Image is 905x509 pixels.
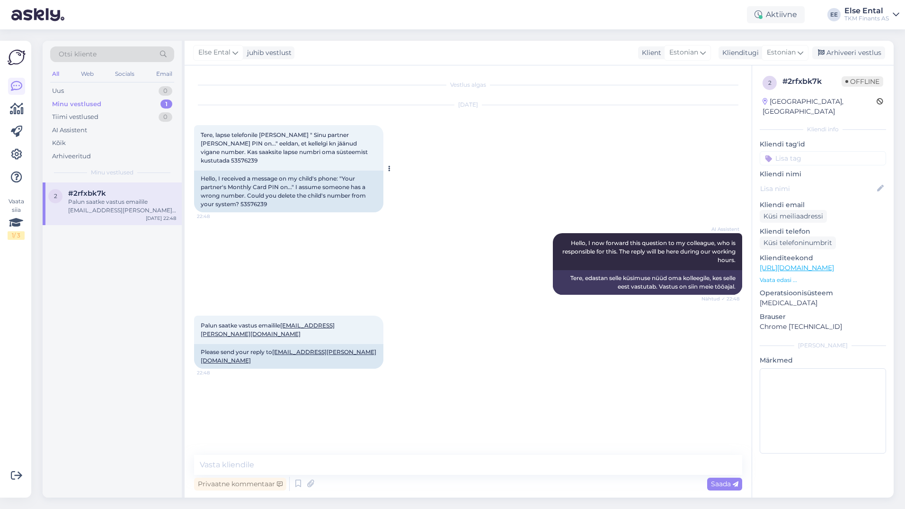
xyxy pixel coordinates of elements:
p: [MEDICAL_DATA] [760,298,886,308]
p: Kliendi tag'id [760,139,886,149]
div: [GEOGRAPHIC_DATA], [GEOGRAPHIC_DATA] [763,97,877,117]
div: Socials [113,68,136,80]
span: Minu vestlused [91,168,133,177]
span: Else Ental [198,47,231,58]
div: Hello, I received a message on my child's phone: "Your partner's Monthly Card PIN on..." I assume... [194,171,383,212]
div: Arhiveeri vestlus [812,46,885,59]
p: Kliendi email [760,200,886,210]
span: 2 [768,79,772,86]
span: #2rfxbk7k [68,189,106,198]
a: Else EntalTKM Finants AS [844,7,899,22]
div: Email [154,68,174,80]
span: Offline [842,76,883,87]
div: [PERSON_NAME] [760,341,886,350]
input: Lisa tag [760,151,886,165]
a: [URL][DOMAIN_NAME] [760,264,834,272]
div: # 2rfxbk7k [782,76,842,87]
div: Vaata siia [8,197,25,240]
div: Kõik [52,138,66,148]
div: Else Ental [844,7,889,15]
div: 0 [159,112,172,122]
div: Küsi meiliaadressi [760,210,827,223]
div: Kliendi info [760,125,886,134]
span: Estonian [767,47,796,58]
p: Vaata edasi ... [760,276,886,284]
div: Küsi telefoninumbrit [760,236,836,249]
div: AI Assistent [52,126,87,135]
span: Saada [711,480,738,488]
p: Märkmed [760,355,886,365]
p: Kliendi telefon [760,227,886,236]
div: 0 [159,86,172,96]
span: 22:48 [197,369,232,376]
div: Arhiveeritud [52,152,91,161]
div: juhib vestlust [243,48,292,58]
span: Hello, I now forward this question to my colleague, who is responsible for this. The reply will b... [562,239,737,264]
div: Minu vestlused [52,100,101,109]
div: Aktiivne [747,6,805,23]
div: Web [79,68,96,80]
div: [DATE] 22:48 [146,215,176,222]
div: Palun saatke vastus emailile [EMAIL_ADDRESS][PERSON_NAME][DOMAIN_NAME] [68,198,176,215]
span: 2 [54,192,57,200]
div: All [50,68,61,80]
span: Estonian [669,47,698,58]
div: Vestlus algas [194,81,742,89]
span: Otsi kliente [59,49,97,59]
span: Tere, lapse telefonile [PERSON_NAME] " Sinu partner [PERSON_NAME] PIN on..." eeldan, et kellelgi ... [201,131,369,164]
div: Privaatne kommentaar [194,478,286,491]
div: [DATE] [194,100,742,109]
div: Please send your reply to [194,344,383,369]
p: Operatsioonisüsteem [760,288,886,298]
div: Tere, edastan selle küsimuse nüüd oma kolleegile, kes selle eest vastutab. Vastus on siin meie tö... [553,270,742,295]
p: Brauser [760,312,886,322]
div: Tiimi vestlused [52,112,98,122]
div: Klienditugi [719,48,759,58]
a: [EMAIL_ADDRESS][PERSON_NAME][DOMAIN_NAME] [201,348,376,364]
span: AI Assistent [704,226,739,233]
div: Klient [638,48,661,58]
p: Klienditeekond [760,253,886,263]
img: Askly Logo [8,48,26,66]
span: Nähtud ✓ 22:48 [701,295,739,302]
span: Palun saatke vastus emailile [201,322,335,337]
div: TKM Finants AS [844,15,889,22]
div: Uus [52,86,64,96]
input: Lisa nimi [760,183,875,194]
span: 22:48 [197,213,232,220]
div: 1 [160,100,172,109]
p: Chrome [TECHNICAL_ID] [760,322,886,332]
div: 1 / 3 [8,231,25,240]
div: EE [827,8,841,21]
p: Kliendi nimi [760,169,886,179]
